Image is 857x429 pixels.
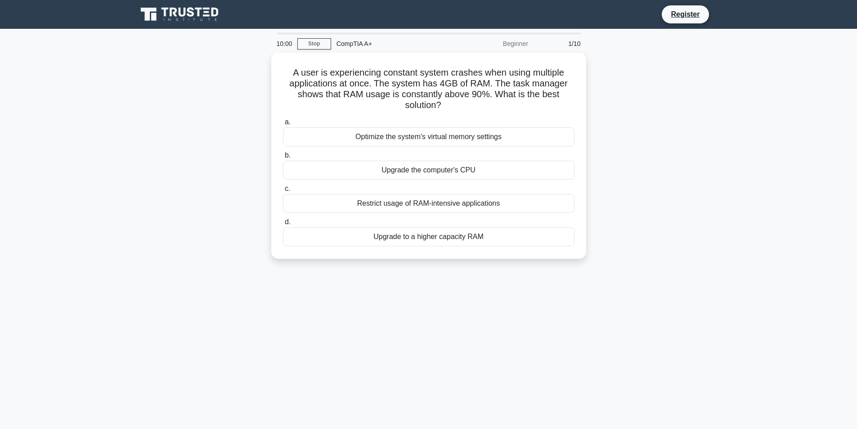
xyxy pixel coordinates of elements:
[283,161,574,180] div: Upgrade the computer's CPU
[285,218,291,226] span: d.
[534,35,586,53] div: 1/10
[285,151,291,159] span: b.
[285,185,290,192] span: c.
[283,127,574,146] div: Optimize the system's virtual memory settings
[297,38,331,50] a: Stop
[283,227,574,246] div: Upgrade to a higher capacity RAM
[331,35,455,53] div: CompTIA A+
[285,118,291,126] span: a.
[271,35,297,53] div: 10:00
[455,35,534,53] div: Beginner
[282,67,575,111] h5: A user is experiencing constant system crashes when using multiple applications at once. The syst...
[665,9,705,20] a: Register
[283,194,574,213] div: Restrict usage of RAM-intensive applications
